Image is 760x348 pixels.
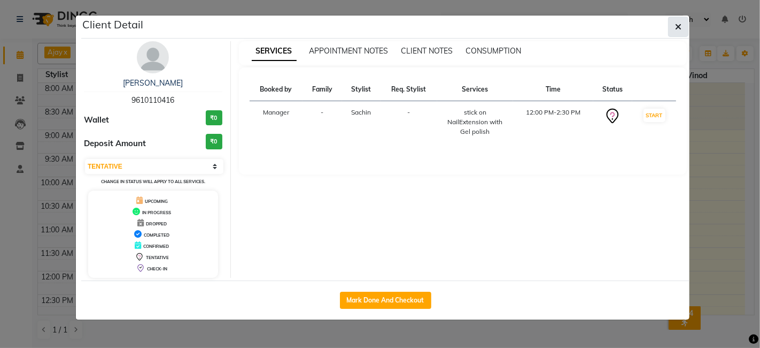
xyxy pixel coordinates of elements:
span: Deposit Amount [84,138,146,150]
span: 9610110416 [131,95,174,105]
span: CONSUMPTION [466,46,522,56]
a: [PERSON_NAME] [123,78,183,88]
span: CHECK-IN [147,266,167,271]
div: stick on NailExtension with Gel polish [444,108,507,137]
th: Time [513,78,593,101]
span: Wallet [84,114,109,126]
td: 12:00 PM-2:30 PM [513,101,593,143]
th: Family [303,78,342,101]
th: Status [593,78,633,101]
span: Sachin [351,108,371,116]
span: CONFIRMED [143,244,169,249]
h3: ₹0 [206,110,222,126]
th: Services [437,78,513,101]
h3: ₹0 [206,134,222,149]
button: Mark Done And Checkout [340,292,431,309]
span: COMPLETED [144,232,169,238]
span: IN PROGRESS [142,210,171,215]
span: DROPPED [146,221,167,226]
td: - [381,101,437,143]
img: avatar [137,41,169,73]
th: Stylist [342,78,381,101]
button: START [643,109,665,122]
small: Change in status will apply to all services. [101,179,205,184]
h5: Client Detail [82,17,143,33]
span: APPOINTMENT NOTES [309,46,389,56]
th: Req. Stylist [381,78,437,101]
span: UPCOMING [145,199,168,204]
span: SERVICES [252,42,297,61]
th: Booked by [250,78,303,101]
span: TENTATIVE [146,255,169,260]
td: - [303,101,342,143]
span: CLIENT NOTES [401,46,453,56]
td: Manager [250,101,303,143]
